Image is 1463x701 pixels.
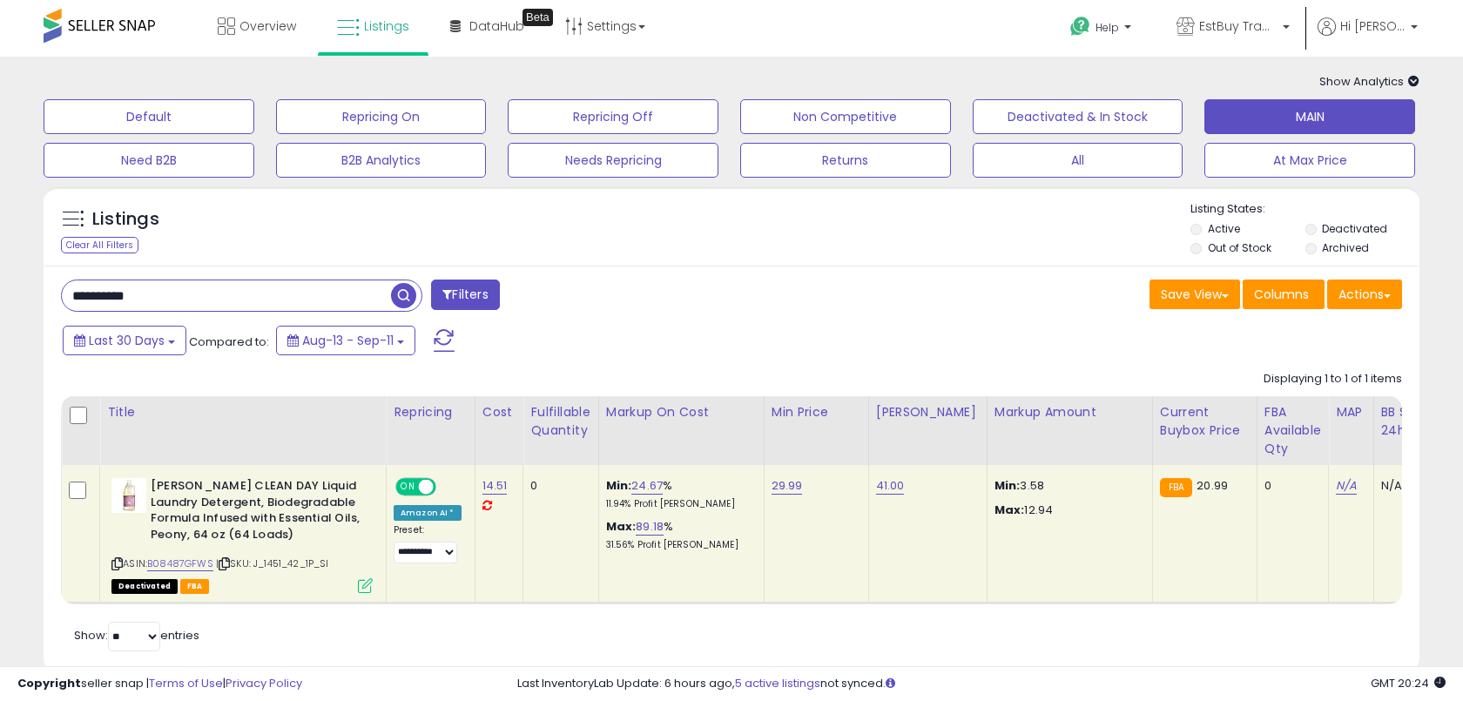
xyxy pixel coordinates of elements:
[63,326,186,355] button: Last 30 Days
[1319,73,1419,90] span: Show Analytics
[606,539,751,551] p: 31.56% Profit [PERSON_NAME]
[147,556,213,571] a: B08487GFWS
[1199,17,1278,35] span: EstBuy Trading
[994,403,1145,421] div: Markup Amount
[107,403,379,421] div: Title
[772,403,861,421] div: Min Price
[1069,16,1091,37] i: Get Help
[1208,240,1271,255] label: Out of Stock
[1056,3,1149,57] a: Help
[606,477,632,494] b: Min:
[772,477,803,495] a: 29.99
[994,502,1139,518] p: 12.94
[740,99,951,134] button: Non Competitive
[973,99,1183,134] button: Deactivated & In Stock
[1190,201,1419,218] p: Listing States:
[74,627,199,644] span: Show: entries
[276,326,415,355] button: Aug-13 - Sep-11
[1371,675,1446,691] span: 2025-10-12 20:24 GMT
[394,403,468,421] div: Repricing
[44,143,254,178] button: Need B2B
[973,143,1183,178] button: All
[508,143,718,178] button: Needs Repricing
[469,17,524,35] span: DataHub
[89,332,165,349] span: Last 30 Days
[92,207,159,232] h5: Listings
[394,524,462,563] div: Preset:
[994,502,1025,518] strong: Max:
[508,99,718,134] button: Repricing Off
[434,480,462,495] span: OFF
[1318,17,1418,57] a: Hi [PERSON_NAME]
[61,237,138,253] div: Clear All Filters
[735,675,820,691] a: 5 active listings
[17,676,302,692] div: seller snap | |
[606,498,751,510] p: 11.94% Profit [PERSON_NAME]
[1160,403,1250,440] div: Current Buybox Price
[149,675,223,691] a: Terms of Use
[1322,240,1369,255] label: Archived
[631,477,663,495] a: 24.67
[302,332,394,349] span: Aug-13 - Sep-11
[111,579,178,594] span: All listings that are unavailable for purchase on Amazon for any reason other than out-of-stock
[111,478,146,513] img: 31hTxpvWQ+L._SL40_.jpg
[1204,143,1415,178] button: At Max Price
[1336,403,1365,421] div: MAP
[530,478,584,494] div: 0
[994,477,1021,494] strong: Min:
[606,403,757,421] div: Markup on Cost
[598,396,764,465] th: The percentage added to the cost of goods (COGS) that forms the calculator for Min & Max prices.
[606,519,751,551] div: %
[522,9,553,26] div: Tooltip anchor
[740,143,951,178] button: Returns
[1264,403,1321,458] div: FBA Available Qty
[636,518,664,536] a: 89.18
[1381,478,1439,494] div: N/A
[1327,280,1402,309] button: Actions
[1160,478,1192,497] small: FBA
[397,480,419,495] span: ON
[189,334,269,350] span: Compared to:
[394,505,462,521] div: Amazon AI *
[180,579,210,594] span: FBA
[606,478,751,510] div: %
[216,556,329,570] span: | SKU: J_1451_42_1P_SI
[876,403,980,421] div: [PERSON_NAME]
[530,403,590,440] div: Fulfillable Quantity
[1208,221,1240,236] label: Active
[876,477,905,495] a: 41.00
[1336,477,1357,495] a: N/A
[151,478,362,547] b: [PERSON_NAME] CLEAN DAY Liquid Laundry Detergent, Biodegradable Formula Infused with Essential Oi...
[226,675,302,691] a: Privacy Policy
[994,478,1139,494] p: 3.58
[276,143,487,178] button: B2B Analytics
[1197,477,1228,494] span: 20.99
[44,99,254,134] button: Default
[1340,17,1406,35] span: Hi [PERSON_NAME]
[1264,371,1402,388] div: Displaying 1 to 1 of 1 items
[1264,478,1315,494] div: 0
[364,17,409,35] span: Listings
[1254,286,1309,303] span: Columns
[1243,280,1325,309] button: Columns
[517,676,1446,692] div: Last InventoryLab Update: 6 hours ago, not synced.
[482,403,516,421] div: Cost
[1322,221,1387,236] label: Deactivated
[276,99,487,134] button: Repricing On
[1096,20,1119,35] span: Help
[239,17,296,35] span: Overview
[482,477,508,495] a: 14.51
[1381,403,1445,440] div: BB Share 24h.
[17,675,81,691] strong: Copyright
[111,478,373,591] div: ASIN:
[606,518,637,535] b: Max:
[1204,99,1415,134] button: MAIN
[1149,280,1240,309] button: Save View
[431,280,499,310] button: Filters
